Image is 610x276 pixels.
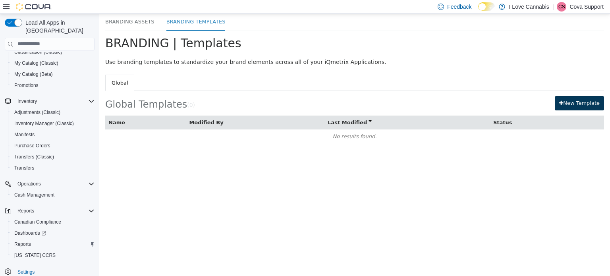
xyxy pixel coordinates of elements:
button: Name [9,105,27,113]
input: Dark Mode [478,2,495,11]
button: Operations [14,179,44,189]
button: Purchase Orders [8,140,98,151]
span: Transfers (Classic) [14,154,54,160]
button: New Template [456,82,505,97]
p: | [552,2,554,12]
span: Adjustments (Classic) [14,109,60,116]
span: CS [558,2,565,12]
button: Inventory Manager (Classic) [8,118,98,129]
a: Canadian Compliance [11,217,64,227]
span: Settings [17,269,35,275]
a: Transfers [11,163,37,173]
span: Purchase Orders [11,141,95,151]
span: Load All Apps in [GEOGRAPHIC_DATA] [22,19,95,35]
a: Inventory Manager (Classic) [11,119,77,128]
button: Canadian Compliance [8,216,98,228]
a: Classification (Classic) [11,47,66,57]
span: [US_STATE] CCRS [14,252,56,259]
a: Dashboards [8,228,98,239]
span: Promotions [14,82,39,89]
button: My Catalog (Classic) [8,58,98,69]
a: Adjustments (Classic) [11,108,64,117]
p: Use branding templates to standardize your brand elements across all of your iQmetrix Applications. [6,44,505,52]
span: Canadian Compliance [11,217,95,227]
button: Reports [14,206,37,216]
span: Cash Management [14,192,54,198]
span: Adjustments (Classic) [11,108,95,117]
button: Operations [2,178,98,189]
div: Cova Support [557,2,566,12]
a: Reports [11,239,34,249]
span: Operations [14,179,95,189]
button: Manifests [8,129,98,140]
span: Reports [17,208,34,214]
button: Inventory [14,97,40,106]
a: Global [6,61,35,77]
span: Reports [11,239,95,249]
span: Inventory Manager (Classic) [14,120,74,127]
span: Manifests [11,130,95,139]
span: My Catalog (Beta) [11,69,95,79]
span: Canadian Compliance [14,219,61,225]
a: Cash Management [11,190,58,200]
span: Dashboards [14,230,46,236]
p: Cova Support [569,2,604,12]
p: I Love Cannabis [509,2,549,12]
span: No results found. [234,120,278,125]
button: [US_STATE] CCRS [8,250,98,261]
span: Classification (Classic) [14,49,62,55]
button: Classification (Classic) [8,46,98,58]
a: Dashboards [11,228,49,238]
button: Promotions [8,80,98,91]
a: Transfers (Classic) [11,152,57,162]
span: Cash Management [11,190,95,200]
span: Promotions [11,81,95,90]
span: Operations [17,181,41,187]
a: Promotions [11,81,42,90]
button: Status [394,105,414,113]
a: My Catalog (Classic) [11,58,62,68]
a: My Catalog (Beta) [11,69,56,79]
span: Purchase Orders [14,143,50,149]
button: Inventory [2,96,98,107]
span: Washington CCRS [11,251,95,260]
span: Classification (Classic) [11,47,95,57]
button: Transfers [8,162,98,174]
button: Modified By [90,105,125,113]
button: Adjustments (Classic) [8,107,98,118]
h1: BRANDING | Templates [6,23,505,36]
span: Feedback [447,3,471,11]
span: Reports [14,206,95,216]
span: My Catalog (Classic) [14,60,58,66]
span: Inventory Manager (Classic) [11,119,95,128]
span: Transfers [11,163,95,173]
p: (0) [88,85,96,97]
h2: Global Templates [6,82,317,97]
span: Transfers (Classic) [11,152,95,162]
button: Reports [2,205,98,216]
span: Inventory [17,98,37,104]
a: [US_STATE] CCRS [11,251,59,260]
span: Dashboards [11,228,95,238]
button: Transfers (Classic) [8,151,98,162]
button: Reports [8,239,98,250]
span: Reports [14,241,31,247]
button: Last Modified [228,105,272,113]
button: Cash Management [8,189,98,201]
a: Manifests [11,130,38,139]
span: Manifests [14,131,35,138]
span: My Catalog (Beta) [14,71,53,77]
img: Cova [16,3,52,11]
a: Purchase Orders [11,141,54,151]
span: My Catalog (Classic) [11,58,95,68]
span: Transfers [14,165,34,171]
span: Inventory [14,97,95,106]
button: My Catalog (Beta) [8,69,98,80]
